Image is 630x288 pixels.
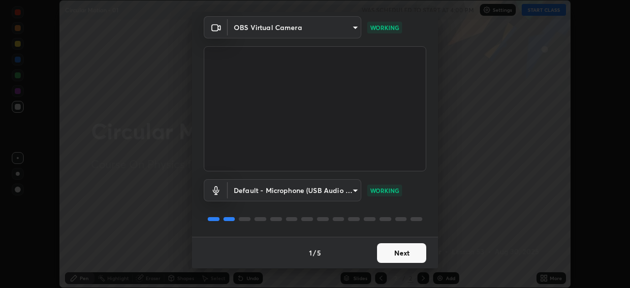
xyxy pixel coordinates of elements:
div: OBS Virtual Camera [228,179,361,201]
h4: 5 [317,248,321,258]
p: WORKING [370,186,399,195]
p: WORKING [370,23,399,32]
h4: / [313,248,316,258]
div: OBS Virtual Camera [228,16,361,38]
button: Next [377,243,426,263]
h4: 1 [309,248,312,258]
